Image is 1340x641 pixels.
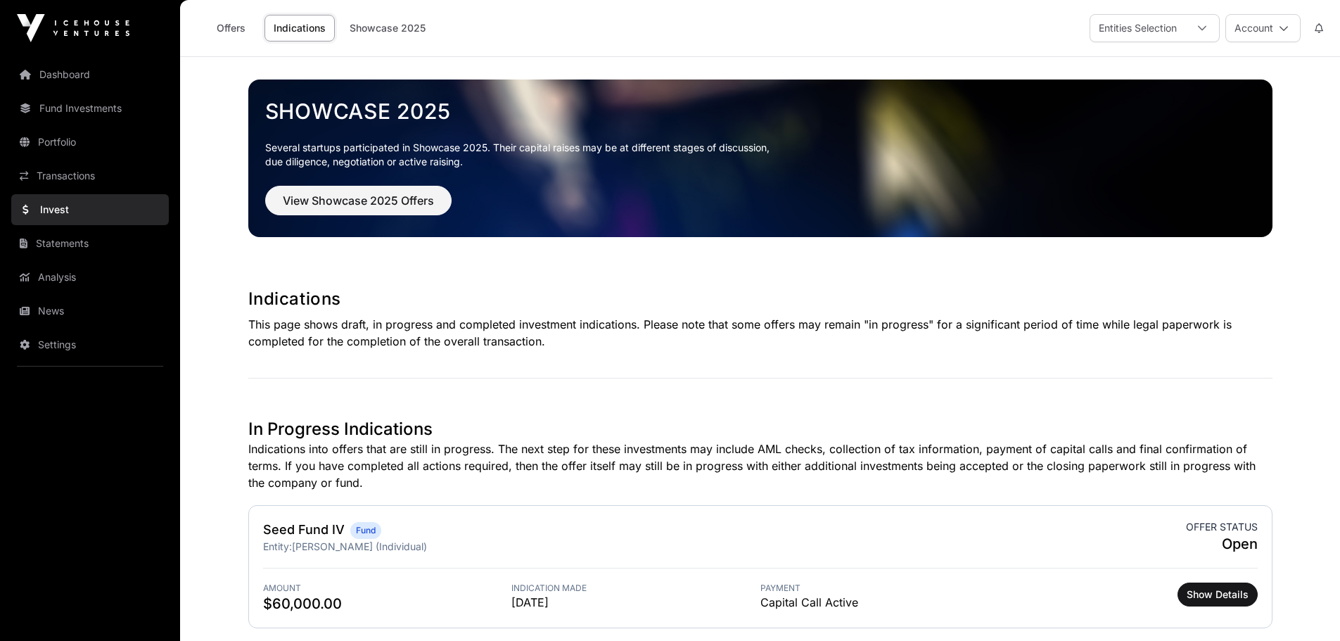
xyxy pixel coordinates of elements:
[1187,588,1249,602] span: Show Details
[760,594,858,611] span: Capital Call Active
[11,228,169,259] a: Statements
[265,200,452,214] a: View Showcase 2025 Offers
[203,15,259,42] a: Offers
[511,583,760,594] span: Indication Made
[263,540,292,552] span: Entity:
[11,127,169,158] a: Portfolio
[511,594,760,611] span: [DATE]
[248,440,1272,491] p: Indications into offers that are still in progress. The next step for these investments may inclu...
[263,594,512,614] span: $60,000.00
[263,522,345,537] a: Seed Fund IV
[1225,14,1301,42] button: Account
[17,14,129,42] img: Icehouse Ventures Logo
[265,186,452,215] button: View Showcase 2025 Offers
[1186,534,1258,554] span: Open
[248,288,1272,310] h1: Indications
[248,80,1272,237] img: Showcase 2025
[248,418,1272,440] h1: In Progress Indications
[1090,15,1185,42] div: Entities Selection
[11,93,169,124] a: Fund Investments
[263,583,512,594] span: Amount
[11,59,169,90] a: Dashboard
[11,296,169,326] a: News
[1178,583,1258,607] button: Show Details
[265,99,1256,124] a: Showcase 2025
[340,15,435,42] a: Showcase 2025
[265,141,1256,169] p: Several startups participated in Showcase 2025. Their capital raises may be at different stages o...
[11,160,169,191] a: Transactions
[248,316,1272,350] p: This page shows draft, in progress and completed investment indications. Please note that some of...
[760,583,1009,594] span: Payment
[264,15,335,42] a: Indications
[11,194,169,225] a: Invest
[283,192,434,209] span: View Showcase 2025 Offers
[11,262,169,293] a: Analysis
[11,329,169,360] a: Settings
[1270,573,1340,641] iframe: Chat Widget
[292,540,427,552] span: [PERSON_NAME] (Individual)
[1186,520,1258,534] span: Offer status
[356,525,376,536] span: Fund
